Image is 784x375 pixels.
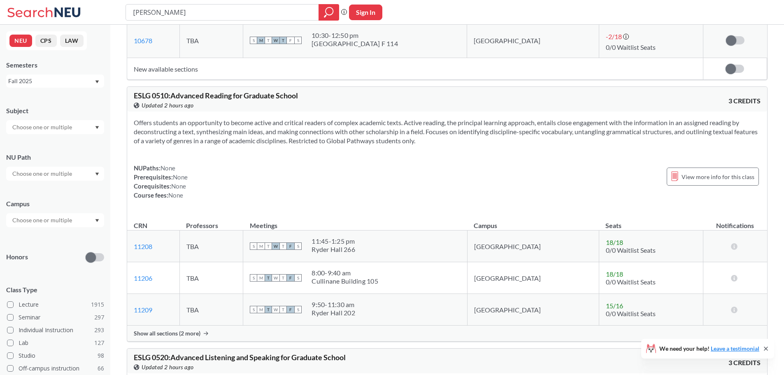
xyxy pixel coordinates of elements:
span: 0/0 Waitlist Seats [606,246,656,254]
span: 0/0 Waitlist Seats [606,278,656,286]
span: F [287,274,294,282]
span: Class Type [6,285,104,294]
section: Offers students an opportunity to become active and critical readers of complex academic texts. A... [134,118,761,145]
div: Cullinane Building 105 [312,277,378,285]
span: Updated 2 hours ago [142,363,194,372]
span: S [294,306,302,313]
td: [GEOGRAPHIC_DATA] [467,294,599,326]
div: CRN [134,221,147,230]
td: TBA [179,231,243,262]
div: Fall 2025 [8,77,94,86]
span: 15 / 16 [606,302,623,310]
span: -2 / 18 [606,33,622,40]
div: Ryder Hall 266 [312,245,355,254]
span: M [257,274,265,282]
span: W [272,242,279,250]
span: F [287,242,294,250]
span: None [173,173,188,181]
div: Dropdown arrow [6,213,104,227]
div: 10:30 - 12:50 pm [312,31,398,40]
span: 0/0 Waitlist Seats [606,43,656,51]
label: Studio [7,350,104,361]
span: 66 [98,364,104,373]
span: T [279,306,287,313]
svg: Dropdown arrow [95,80,99,84]
div: Dropdown arrow [6,167,104,181]
td: TBA [179,294,243,326]
span: 0/0 Waitlist Seats [606,310,656,317]
svg: Dropdown arrow [95,219,99,222]
button: CPS [35,35,57,47]
th: Notifications [703,213,768,231]
div: Dropdown arrow [6,120,104,134]
span: T [279,37,287,44]
span: 18 / 18 [606,270,623,278]
a: 11206 [134,274,152,282]
td: [GEOGRAPHIC_DATA] [467,23,599,58]
p: Honors [6,252,28,262]
label: Lab [7,338,104,348]
span: 18 / 18 [606,238,623,246]
div: Subject [6,106,104,115]
div: NUPaths: Prerequisites: Corequisites: Course fees: [134,163,188,200]
label: Off-campus instruction [7,363,104,374]
td: [GEOGRAPHIC_DATA] [467,231,599,262]
span: T [265,242,272,250]
td: [GEOGRAPHIC_DATA] [467,262,599,294]
div: Show all sections (2 more) [127,326,767,341]
span: ESLG 0520 : Advanced Listening and Speaking for Graduate School [134,353,346,362]
span: S [294,37,302,44]
span: S [294,242,302,250]
span: 293 [94,326,104,335]
button: Sign In [349,5,382,20]
span: View more info for this class [682,172,754,182]
td: TBA [179,23,243,58]
span: S [250,242,257,250]
span: 1915 [91,300,104,309]
a: 11209 [134,306,152,314]
a: 11208 [134,242,152,250]
input: Class, professor, course number, "phrase" [132,5,313,19]
div: [GEOGRAPHIC_DATA] F 114 [312,40,398,48]
span: M [257,242,265,250]
span: S [250,274,257,282]
span: None [168,191,183,199]
span: F [287,306,294,313]
div: magnifying glass [319,4,339,21]
span: Show all sections (2 more) [134,330,200,337]
span: F [287,37,294,44]
span: M [257,306,265,313]
span: 98 [98,351,104,360]
span: 3 CREDITS [728,358,761,367]
svg: Dropdown arrow [95,126,99,129]
input: Choose one or multiple [8,215,77,225]
span: T [279,274,287,282]
div: Fall 2025Dropdown arrow [6,75,104,88]
th: Professors [179,213,243,231]
span: M [257,37,265,44]
td: New available sections [127,58,703,80]
span: None [171,182,186,190]
th: Seats [599,213,703,231]
label: Individual Instruction [7,325,104,335]
span: T [265,37,272,44]
svg: magnifying glass [324,7,334,18]
button: LAW [60,35,84,47]
span: W [272,306,279,313]
div: Semesters [6,61,104,70]
div: Ryder Hall 202 [312,309,355,317]
span: 297 [94,313,104,322]
span: Updated 2 hours ago [142,101,194,110]
div: 9:50 - 11:30 am [312,300,355,309]
span: W [272,274,279,282]
label: Seminar [7,312,104,323]
span: T [265,306,272,313]
div: Campus [6,199,104,208]
td: TBA [179,262,243,294]
th: Meetings [243,213,467,231]
span: T [279,242,287,250]
span: ESLG 0510 : Advanced Reading for Graduate School [134,91,298,100]
span: We need your help! [659,346,759,352]
span: S [250,37,257,44]
div: NU Path [6,153,104,162]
